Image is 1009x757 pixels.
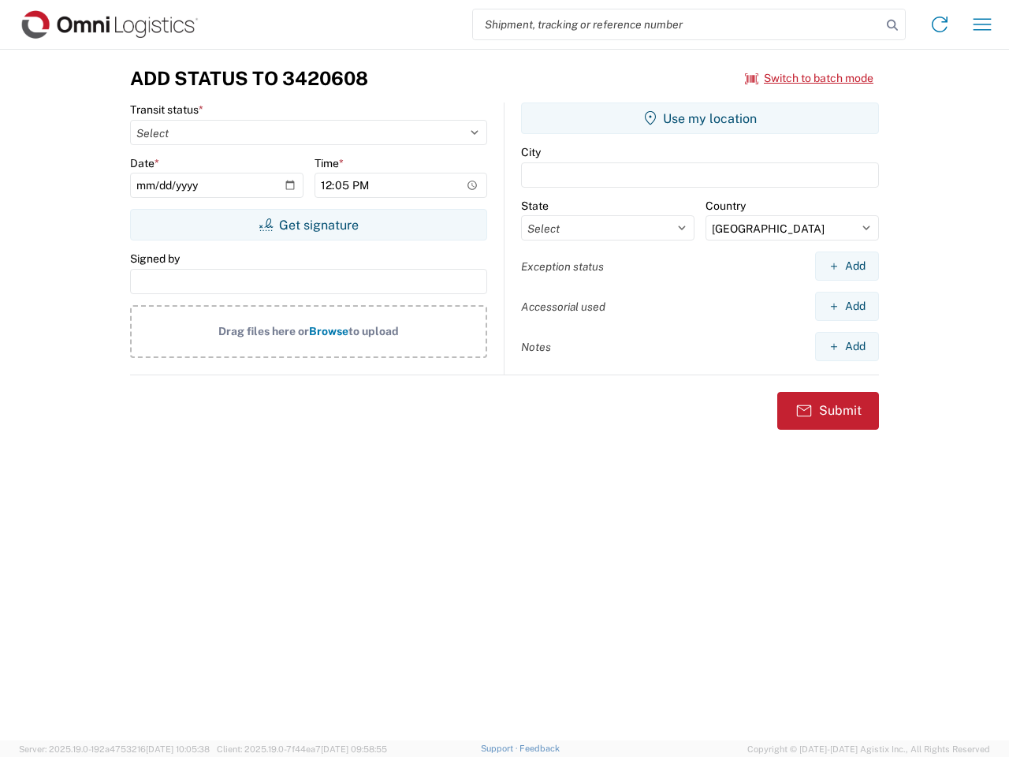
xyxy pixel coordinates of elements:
button: Use my location [521,103,879,134]
button: Add [815,292,879,321]
input: Shipment, tracking or reference number [473,9,881,39]
button: Submit [777,392,879,430]
span: [DATE] 09:58:55 [321,744,387,754]
button: Add [815,332,879,361]
label: State [521,199,549,213]
span: to upload [348,325,399,337]
span: Client: 2025.19.0-7f44ea7 [217,744,387,754]
h3: Add Status to 3420608 [130,67,368,90]
button: Get signature [130,209,487,241]
span: Copyright © [DATE]-[DATE] Agistix Inc., All Rights Reserved [747,742,990,756]
label: Transit status [130,103,203,117]
span: Drag files here or [218,325,309,337]
label: Accessorial used [521,300,605,314]
a: Feedback [519,744,560,753]
button: Switch to batch mode [745,65,873,91]
button: Add [815,252,879,281]
label: Exception status [521,259,604,274]
label: Country [706,199,746,213]
span: Browse [309,325,348,337]
label: Signed by [130,252,180,266]
span: Server: 2025.19.0-192a4753216 [19,744,210,754]
label: City [521,145,541,159]
label: Date [130,156,159,170]
label: Notes [521,340,551,354]
label: Time [315,156,344,170]
span: [DATE] 10:05:38 [146,744,210,754]
a: Support [481,744,520,753]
